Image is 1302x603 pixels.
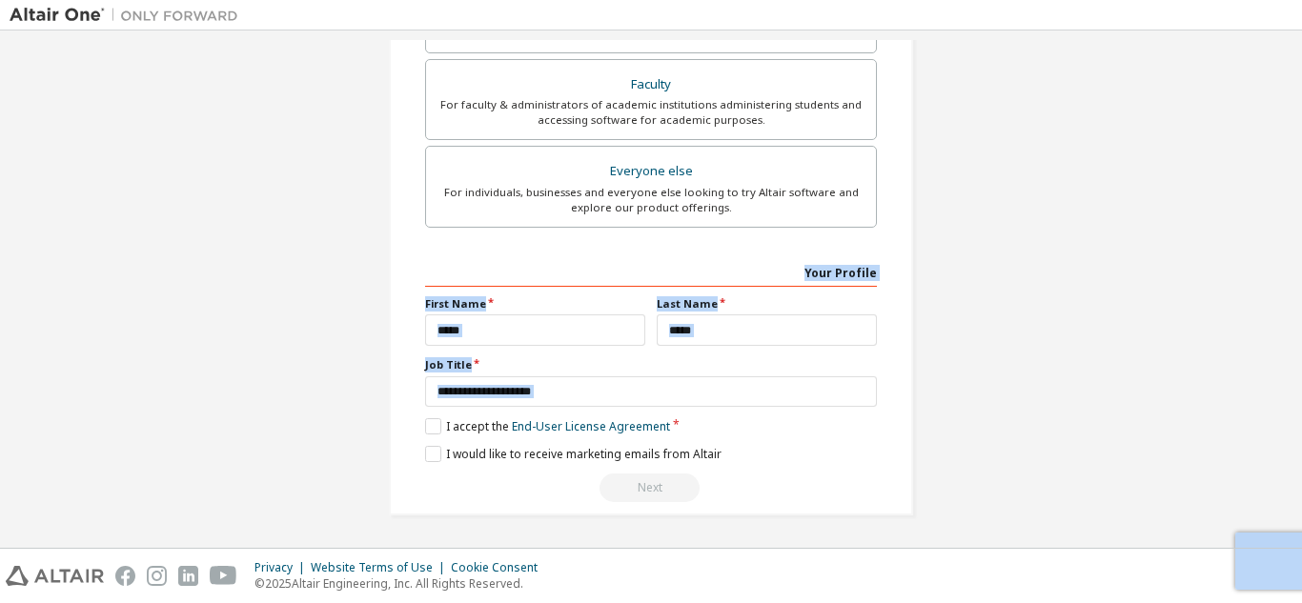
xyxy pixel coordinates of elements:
img: altair_logo.svg [6,566,104,586]
label: I would like to receive marketing emails from Altair [425,446,722,462]
div: Privacy [254,560,311,575]
img: Altair One [10,6,248,25]
div: For individuals, businesses and everyone else looking to try Altair software and explore our prod... [437,185,865,215]
label: I accept the [425,418,670,434]
img: youtube.svg [210,566,237,586]
img: instagram.svg [147,566,167,586]
p: © 2025 Altair Engineering, Inc. All Rights Reserved. [254,575,549,592]
label: First Name [425,296,645,312]
label: Last Name [657,296,877,312]
img: facebook.svg [115,566,135,586]
img: linkedin.svg [178,566,198,586]
div: Website Terms of Use [311,560,451,575]
div: Cookie Consent [451,560,549,575]
label: Job Title [425,357,877,372]
div: Select your account type to continue [425,473,877,502]
div: Faculty [437,71,865,98]
div: Your Profile [425,256,877,287]
div: For faculty & administrators of academic institutions administering students and accessing softwa... [437,97,865,128]
a: End-User License Agreement [512,418,670,434]
div: Everyone else [437,158,865,185]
